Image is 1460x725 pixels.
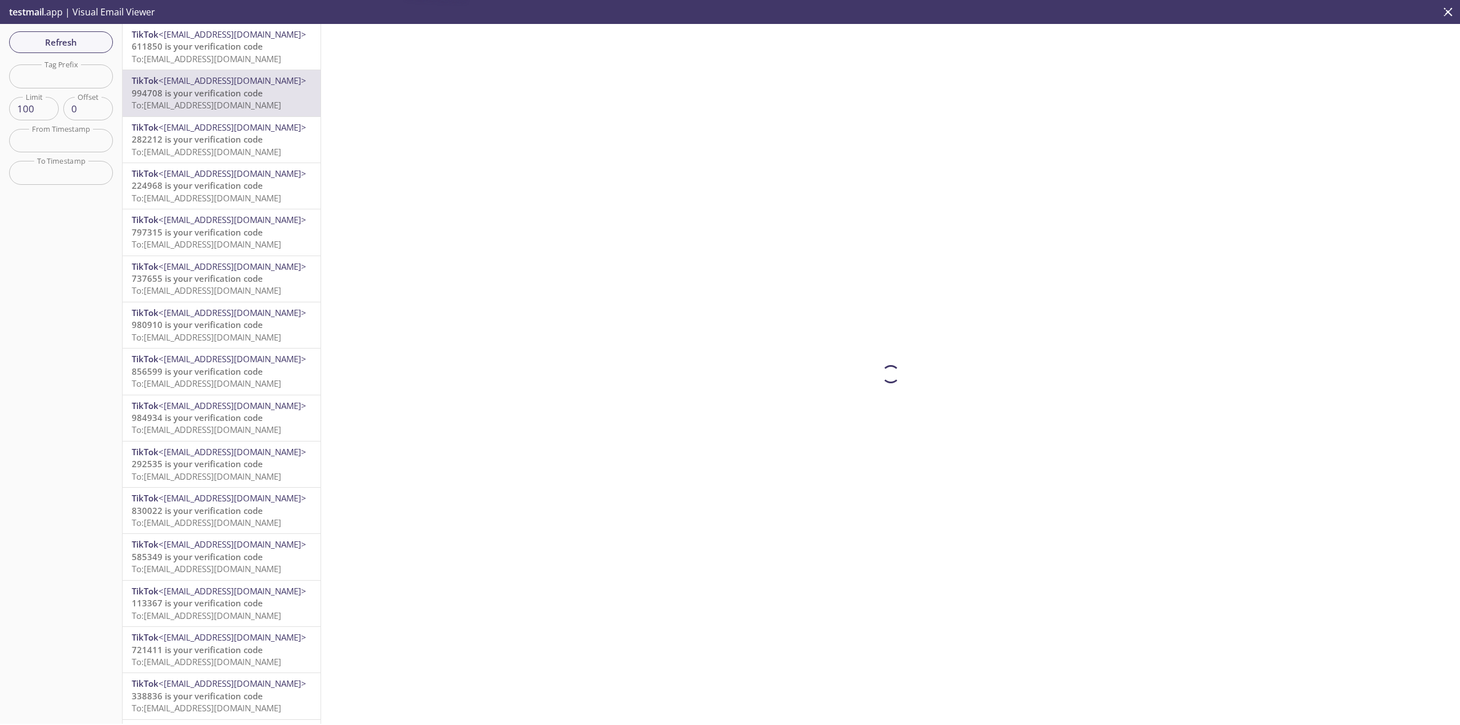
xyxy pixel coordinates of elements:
span: <[EMAIL_ADDRESS][DOMAIN_NAME]> [159,168,306,179]
span: 282212 is your verification code [132,133,263,145]
div: TikTok<[EMAIL_ADDRESS][DOMAIN_NAME]>224968 is your verification codeTo:[EMAIL_ADDRESS][DOMAIN_NAME] [123,163,321,209]
div: TikTok<[EMAIL_ADDRESS][DOMAIN_NAME]>721411 is your verification codeTo:[EMAIL_ADDRESS][DOMAIN_NAME] [123,627,321,673]
button: Refresh [9,31,113,53]
div: TikTok<[EMAIL_ADDRESS][DOMAIN_NAME]>797315 is your verification codeTo:[EMAIL_ADDRESS][DOMAIN_NAME] [123,209,321,255]
span: 737655 is your verification code [132,273,263,284]
span: TikTok [132,400,159,411]
span: <[EMAIL_ADDRESS][DOMAIN_NAME]> [159,678,306,689]
span: To: [EMAIL_ADDRESS][DOMAIN_NAME] [132,285,281,296]
div: TikTok<[EMAIL_ADDRESS][DOMAIN_NAME]>292535 is your verification codeTo:[EMAIL_ADDRESS][DOMAIN_NAME] [123,442,321,487]
div: TikTok<[EMAIL_ADDRESS][DOMAIN_NAME]>585349 is your verification codeTo:[EMAIL_ADDRESS][DOMAIN_NAME] [123,534,321,580]
span: 797315 is your verification code [132,226,263,238]
div: TikTok<[EMAIL_ADDRESS][DOMAIN_NAME]>980910 is your verification codeTo:[EMAIL_ADDRESS][DOMAIN_NAME] [123,302,321,348]
span: To: [EMAIL_ADDRESS][DOMAIN_NAME] [132,53,281,64]
span: To: [EMAIL_ADDRESS][DOMAIN_NAME] [132,238,281,250]
span: To: [EMAIL_ADDRESS][DOMAIN_NAME] [132,610,281,621]
span: TikTok [132,214,159,225]
span: 585349 is your verification code [132,551,263,562]
div: TikTok<[EMAIL_ADDRESS][DOMAIN_NAME]>282212 is your verification codeTo:[EMAIL_ADDRESS][DOMAIN_NAME] [123,117,321,163]
span: <[EMAIL_ADDRESS][DOMAIN_NAME]> [159,307,306,318]
span: <[EMAIL_ADDRESS][DOMAIN_NAME]> [159,353,306,364]
span: 980910 is your verification code [132,319,263,330]
span: TikTok [132,446,159,457]
span: To: [EMAIL_ADDRESS][DOMAIN_NAME] [132,331,281,343]
span: TikTok [132,261,159,272]
span: 338836 is your verification code [132,690,263,702]
div: TikTok<[EMAIL_ADDRESS][DOMAIN_NAME]>737655 is your verification codeTo:[EMAIL_ADDRESS][DOMAIN_NAME] [123,256,321,302]
span: <[EMAIL_ADDRESS][DOMAIN_NAME]> [159,400,306,411]
span: TikTok [132,585,159,597]
div: TikTok<[EMAIL_ADDRESS][DOMAIN_NAME]>994708 is your verification codeTo:[EMAIL_ADDRESS][DOMAIN_NAME] [123,70,321,116]
span: To: [EMAIL_ADDRESS][DOMAIN_NAME] [132,146,281,157]
span: 292535 is your verification code [132,458,263,469]
span: 856599 is your verification code [132,366,263,377]
span: <[EMAIL_ADDRESS][DOMAIN_NAME]> [159,121,306,133]
span: <[EMAIL_ADDRESS][DOMAIN_NAME]> [159,585,306,597]
span: TikTok [132,168,159,179]
span: 984934 is your verification code [132,412,263,423]
span: testmail [9,6,44,18]
span: To: [EMAIL_ADDRESS][DOMAIN_NAME] [132,656,281,667]
span: <[EMAIL_ADDRESS][DOMAIN_NAME]> [159,631,306,643]
span: To: [EMAIL_ADDRESS][DOMAIN_NAME] [132,424,281,435]
span: 224968 is your verification code [132,180,263,191]
div: TikTok<[EMAIL_ADDRESS][DOMAIN_NAME]>338836 is your verification codeTo:[EMAIL_ADDRESS][DOMAIN_NAME] [123,673,321,719]
span: <[EMAIL_ADDRESS][DOMAIN_NAME]> [159,214,306,225]
span: <[EMAIL_ADDRESS][DOMAIN_NAME]> [159,29,306,40]
span: <[EMAIL_ADDRESS][DOMAIN_NAME]> [159,446,306,457]
span: TikTok [132,75,159,86]
span: To: [EMAIL_ADDRESS][DOMAIN_NAME] [132,517,281,528]
span: To: [EMAIL_ADDRESS][DOMAIN_NAME] [132,563,281,574]
span: 830022 is your verification code [132,505,263,516]
span: TikTok [132,538,159,550]
span: To: [EMAIL_ADDRESS][DOMAIN_NAME] [132,192,281,204]
div: TikTok<[EMAIL_ADDRESS][DOMAIN_NAME]>113367 is your verification codeTo:[EMAIL_ADDRESS][DOMAIN_NAME] [123,581,321,626]
span: <[EMAIL_ADDRESS][DOMAIN_NAME]> [159,261,306,272]
span: TikTok [132,353,159,364]
div: TikTok<[EMAIL_ADDRESS][DOMAIN_NAME]>830022 is your verification codeTo:[EMAIL_ADDRESS][DOMAIN_NAME] [123,488,321,533]
span: 721411 is your verification code [132,644,263,655]
span: To: [EMAIL_ADDRESS][DOMAIN_NAME] [132,99,281,111]
span: 994708 is your verification code [132,87,263,99]
span: TikTok [132,492,159,504]
span: To: [EMAIL_ADDRESS][DOMAIN_NAME] [132,471,281,482]
span: 611850 is your verification code [132,40,263,52]
span: <[EMAIL_ADDRESS][DOMAIN_NAME]> [159,492,306,504]
span: Refresh [18,35,104,50]
div: TikTok<[EMAIL_ADDRESS][DOMAIN_NAME]>856599 is your verification codeTo:[EMAIL_ADDRESS][DOMAIN_NAME] [123,349,321,394]
span: To: [EMAIL_ADDRESS][DOMAIN_NAME] [132,702,281,714]
div: TikTok<[EMAIL_ADDRESS][DOMAIN_NAME]>984934 is your verification codeTo:[EMAIL_ADDRESS][DOMAIN_NAME] [123,395,321,441]
span: 113367 is your verification code [132,597,263,609]
span: To: [EMAIL_ADDRESS][DOMAIN_NAME] [132,378,281,389]
span: TikTok [132,29,159,40]
div: TikTok<[EMAIL_ADDRESS][DOMAIN_NAME]>611850 is your verification codeTo:[EMAIL_ADDRESS][DOMAIN_NAME] [123,24,321,70]
span: TikTok [132,121,159,133]
span: <[EMAIL_ADDRESS][DOMAIN_NAME]> [159,538,306,550]
span: TikTok [132,631,159,643]
span: TikTok [132,678,159,689]
span: TikTok [132,307,159,318]
span: <[EMAIL_ADDRESS][DOMAIN_NAME]> [159,75,306,86]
